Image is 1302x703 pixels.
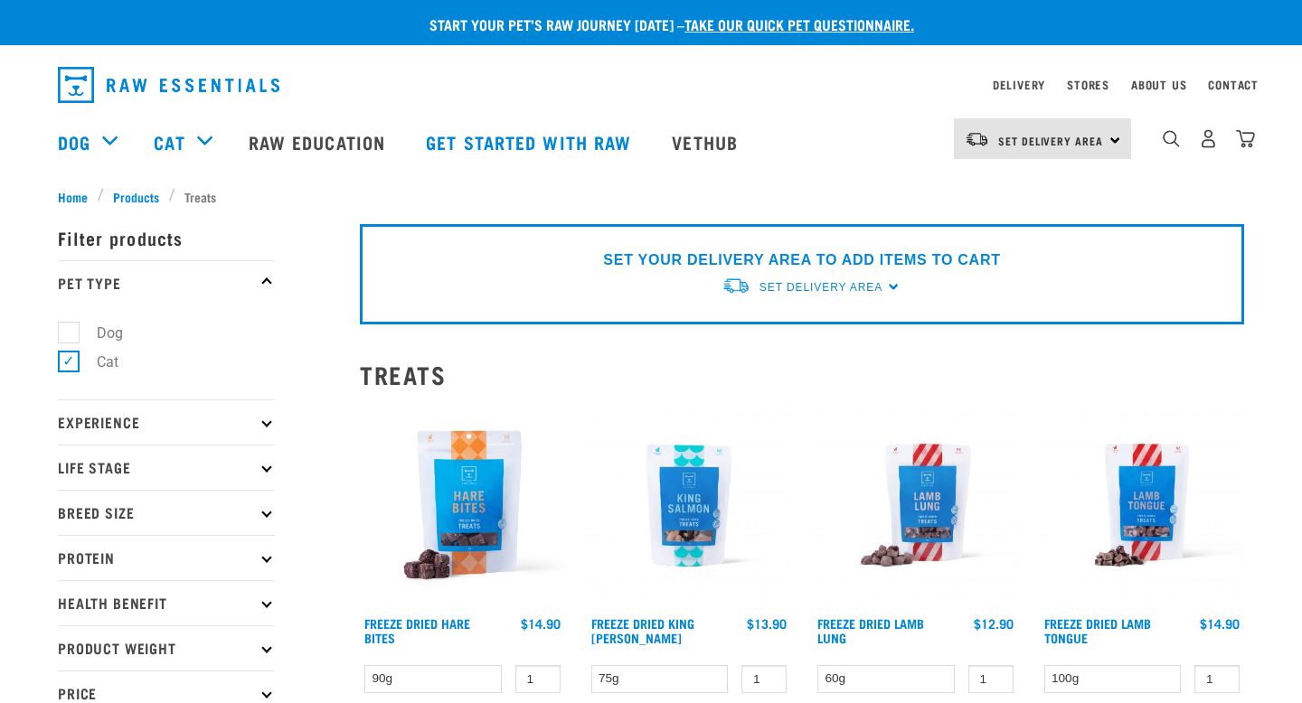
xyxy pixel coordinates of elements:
p: Pet Type [58,260,275,305]
a: Products [104,187,169,206]
img: Raw Essentials Logo [58,67,279,103]
span: Products [113,187,159,206]
a: Dog [58,128,90,155]
div: $14.90 [521,616,561,631]
a: Cat [154,128,184,155]
p: SET YOUR DELIVERY AREA TO ADD ITEMS TO CART [603,249,1000,271]
img: van-moving.png [965,131,989,147]
p: Breed Size [58,490,275,535]
a: Contact [1208,81,1259,88]
img: RE Product Shoot 2023 Nov8575 [1040,403,1245,608]
input: 1 [741,665,787,693]
img: home-icon-1@2x.png [1163,130,1180,147]
a: Get started with Raw [408,106,654,178]
a: Raw Education [231,106,408,178]
div: $14.90 [1200,616,1240,631]
img: Raw Essentials Freeze Dried Hare Bites [360,403,565,608]
nav: dropdown navigation [43,60,1259,110]
p: Experience [58,399,275,445]
img: user.png [1199,129,1218,148]
div: $13.90 [747,616,787,631]
img: RE Product Shoot 2023 Nov8584 [587,403,792,608]
img: van-moving.png [722,277,750,295]
p: Health Benefit [58,580,275,625]
p: Product Weight [58,625,275,670]
a: Freeze Dried Hare Bites [364,620,470,641]
a: Stores [1067,81,1109,88]
div: $12.90 [974,616,1014,631]
span: Set Delivery Area [998,137,1103,144]
p: Life Stage [58,445,275,490]
input: 1 [968,665,1014,693]
a: Freeze Dried Lamb Tongue [1044,620,1151,641]
h2: Treats [360,361,1244,389]
img: RE Product Shoot 2023 Nov8571 [813,403,1018,608]
a: Freeze Dried Lamb Lung [817,620,924,641]
a: Freeze Dried King [PERSON_NAME] [591,620,694,641]
nav: breadcrumbs [58,187,1244,206]
span: Home [58,187,88,206]
input: 1 [1194,665,1240,693]
input: 1 [515,665,561,693]
a: About Us [1131,81,1186,88]
a: Vethub [654,106,760,178]
p: Filter products [58,215,275,260]
a: Delivery [993,81,1045,88]
span: Set Delivery Area [759,281,882,294]
label: Cat [68,351,126,373]
img: home-icon@2x.png [1236,129,1255,148]
a: take our quick pet questionnaire. [684,20,914,28]
p: Protein [58,535,275,580]
label: Dog [68,322,130,344]
a: Home [58,187,98,206]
